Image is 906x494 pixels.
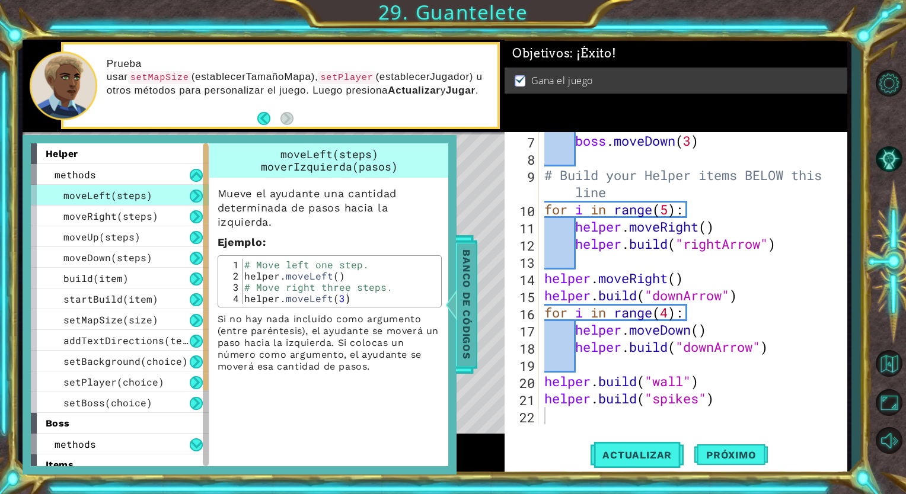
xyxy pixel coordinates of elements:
span: startBuild(item) [63,293,158,305]
div: 10 [507,203,538,220]
span: Objetivos [512,46,616,61]
p: Prueba usar (establecerTamañoMapa), (establecerJugador) u otros métodos para personalizar el jueg... [107,57,489,97]
span: moveDown(steps) [63,251,152,264]
button: Back [257,112,280,125]
strong: Jugar [446,85,476,96]
div: 2 [221,270,243,281]
span: moveRight(steps) [63,210,158,222]
button: Next [280,112,294,125]
span: setPlayer(choice) [63,376,164,388]
span: helper [46,148,78,159]
div: 20 [507,374,538,392]
div: helper [31,143,209,164]
span: : ¡Éxito! [570,46,616,60]
span: build(item) [63,272,129,284]
img: Check mark for checkbox [515,74,527,84]
div: 1 [221,259,243,270]
p: Gana el juego [531,74,593,87]
div: 4 [221,293,243,304]
p: Mueve el ayudante una cantidad determinada de pasos hacia la izquierda. [218,187,442,229]
div: 15 [507,288,538,306]
a: Volver al mapa [872,345,906,384]
span: Próximo [694,449,768,461]
div: 8 [507,151,538,168]
span: moveUp(steps) [63,230,141,243]
span: methods [55,168,96,181]
div: 12 [507,237,538,254]
div: 19 [507,357,538,374]
div: 9 [507,168,538,203]
strong: : [218,236,266,248]
div: 21 [507,392,538,409]
div: 13 [507,254,538,271]
p: Si no hay nada incluido como argumento (entre paréntesis), el ayudante se moverá un paso hacia la... [218,313,442,373]
span: moveLeft(steps) [280,147,378,161]
span: setBackground(choice) [63,355,188,367]
span: moveLeft(steps) [63,189,152,201]
div: 16 [507,306,538,323]
span: boss [46,418,70,429]
button: Volver al mapa [872,347,906,381]
button: Maximizar navegador [872,386,906,420]
div: moveLeft(steps)moverIzquierda(pasos) [209,143,450,178]
span: moverIzquierda(pasos) [261,159,398,174]
span: Ejemplo [218,236,263,248]
span: Actualizar [591,449,684,461]
button: Próximo [694,438,768,472]
div: 17 [507,323,538,340]
div: 22 [507,409,538,426]
span: setBoss(choice) [63,396,152,409]
div: 3 [221,281,243,293]
strong: Actualizar [388,85,440,96]
button: Actualizar [591,438,684,472]
div: 11 [507,220,538,237]
span: addTextDirections(text) [63,334,200,347]
button: Opciones de nivel [872,66,906,100]
button: Sonido apagado [872,424,906,458]
div: 18 [507,340,538,357]
button: Pista IA [872,142,906,176]
span: methods [55,438,96,450]
span: setMapSize(size) [63,313,158,326]
code: setMapSize [128,71,192,84]
div: boss [31,413,209,434]
code: setPlayer [318,71,375,84]
div: items [31,454,209,475]
span: Banco de códigos [457,243,476,366]
span: items [46,459,74,470]
div: 7 [507,134,538,151]
div: 14 [507,271,538,288]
